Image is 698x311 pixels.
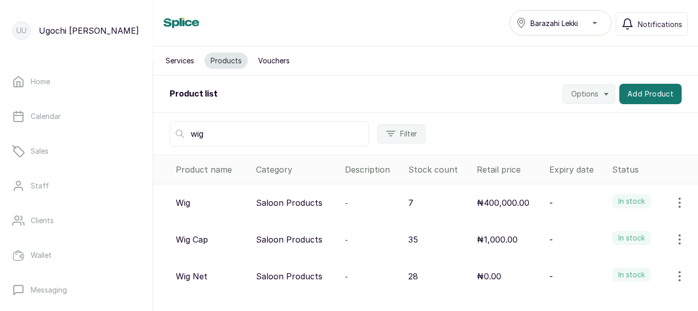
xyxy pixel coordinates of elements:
[638,19,682,30] span: Notifications
[408,163,469,176] div: Stock count
[477,270,501,282] p: ₦0.00
[256,233,322,246] p: Saloon Products
[204,53,248,69] button: Products
[477,163,541,176] div: Retail price
[612,231,651,245] label: In stock
[408,233,418,246] p: 35
[252,53,296,69] button: Vouchers
[31,181,49,191] p: Staff
[345,235,348,244] span: -
[256,270,322,282] p: Saloon Products
[549,197,553,209] p: -
[170,88,218,100] h2: Product list
[8,137,145,165] a: Sales
[408,270,418,282] p: 28
[530,18,578,29] span: Barazahi Lekki
[400,129,417,139] span: Filter
[571,89,598,99] span: Options
[39,25,139,37] p: Ugochi [PERSON_NAME]
[159,53,200,69] button: Services
[616,12,688,36] button: Notifications
[612,268,651,282] label: In stock
[408,197,413,209] p: 7
[176,197,190,209] p: Wig
[8,276,145,304] a: Messaging
[176,163,248,176] div: Product name
[612,163,694,176] div: Status
[563,84,615,104] button: Options
[8,241,145,270] a: Wallet
[170,121,369,147] input: Search by name, category, description, price
[345,199,348,207] span: -
[176,270,207,282] p: Wig Net
[256,197,322,209] p: Saloon Products
[377,124,426,143] button: Filter
[256,163,337,176] div: Category
[619,84,682,104] button: Add Product
[31,77,50,87] p: Home
[345,272,348,281] span: -
[31,285,67,295] p: Messaging
[345,163,400,176] div: Description
[549,163,604,176] div: Expiry date
[612,194,651,208] label: In stock
[477,197,529,209] p: ₦400,000.00
[8,102,145,131] a: Calendar
[31,216,54,226] p: Clients
[8,206,145,235] a: Clients
[549,270,553,282] p: -
[31,250,52,260] p: Wallet
[509,10,612,36] button: Barazahi Lekki
[8,172,145,200] a: Staff
[8,67,145,96] a: Home
[549,233,553,246] p: -
[477,233,518,246] p: ₦1,000.00
[31,111,61,122] p: Calendar
[16,26,27,36] p: UU
[31,146,49,156] p: Sales
[176,233,208,246] p: Wig Cap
